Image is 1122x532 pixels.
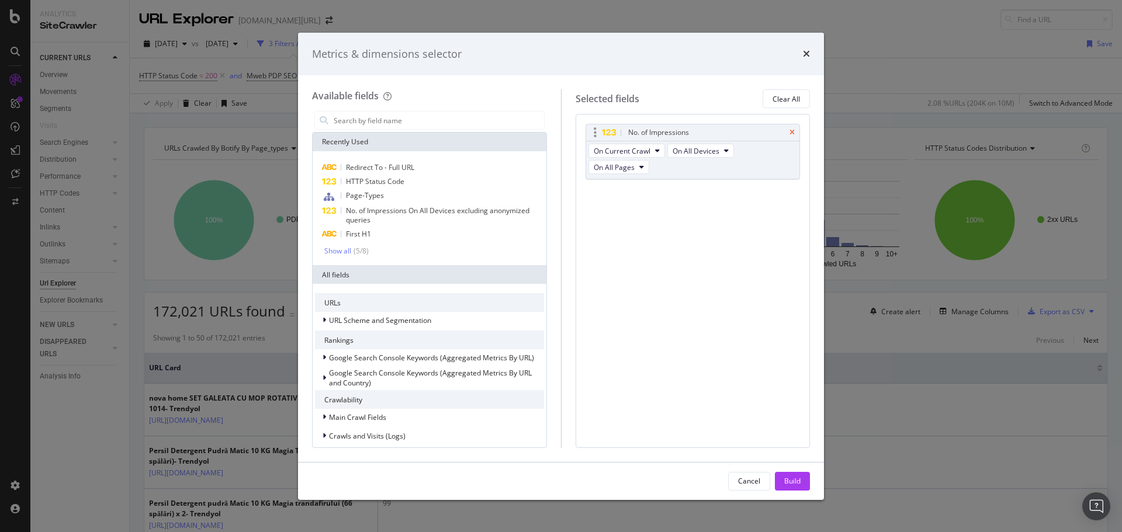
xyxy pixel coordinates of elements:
[594,162,635,172] span: On All Pages
[667,144,734,158] button: On All Devices
[329,431,406,441] span: Crawls and Visits (Logs)
[588,160,649,174] button: On All Pages
[329,412,386,422] span: Main Crawl Fields
[586,124,801,179] div: No. of ImpressionstimesOn Current CrawlOn All DevicesOn All Pages
[324,247,351,255] div: Show all
[298,33,824,500] div: modal
[738,476,760,486] div: Cancel
[313,265,546,284] div: All fields
[329,315,431,325] span: URL Scheme and Segmentation
[346,176,404,186] span: HTTP Status Code
[312,47,462,62] div: Metrics & dimensions selector
[594,146,650,156] span: On Current Crawl
[803,47,810,62] div: times
[588,144,665,158] button: On Current Crawl
[628,127,689,138] div: No. of Impressions
[346,162,414,172] span: Redirect To - Full URL
[1082,492,1110,520] div: Open Intercom Messenger
[351,246,369,256] div: ( 5 / 8 )
[312,89,379,102] div: Available fields
[329,368,532,388] span: Google Search Console Keywords (Aggregated Metrics By URL and Country)
[315,293,544,312] div: URLs
[346,206,529,225] span: No. of Impressions On All Devices excluding anonymized queries
[775,472,810,491] button: Build
[313,133,546,151] div: Recently Used
[315,331,544,349] div: Rankings
[346,190,384,200] span: Page-Types
[576,92,639,106] div: Selected fields
[789,129,795,136] div: times
[329,353,534,363] span: Google Search Console Keywords (Aggregated Metrics By URL)
[333,112,544,129] input: Search by field name
[763,89,810,108] button: Clear All
[773,94,800,104] div: Clear All
[346,229,371,239] span: First H1
[315,390,544,409] div: Crawlability
[673,146,719,156] span: On All Devices
[728,472,770,491] button: Cancel
[784,476,801,486] div: Build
